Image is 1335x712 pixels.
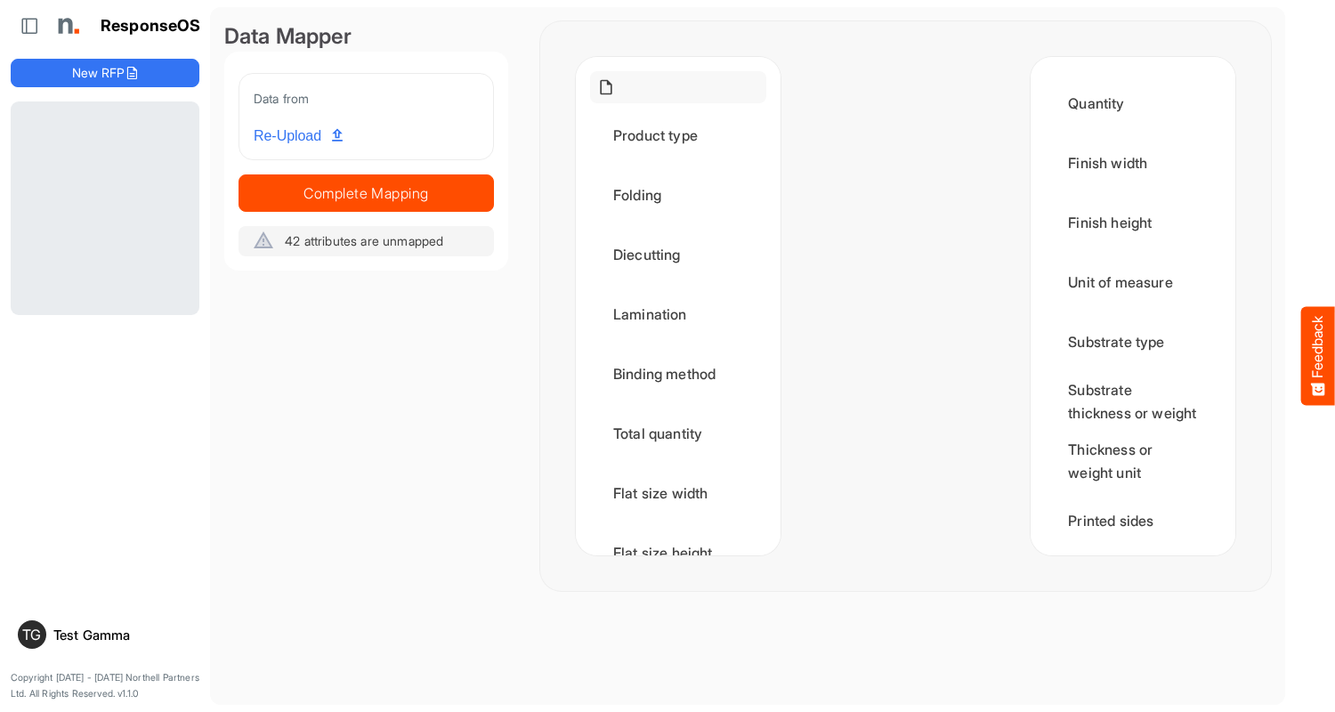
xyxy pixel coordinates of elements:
[239,181,493,206] span: Complete Mapping
[1045,553,1221,608] div: Paper type
[1301,307,1335,406] button: Feedback
[49,8,85,44] img: Northell
[590,406,766,461] div: Total quantity
[1045,314,1221,369] div: Substrate type
[53,628,192,642] div: Test Gamma
[254,125,343,148] span: Re-Upload
[11,670,199,701] p: Copyright [DATE] - [DATE] Northell Partners Ltd. All Rights Reserved. v1.1.0
[1045,433,1221,489] div: Thickness or weight unit
[11,101,199,315] div: Loading...
[224,21,508,52] div: Data Mapper
[1045,195,1221,250] div: Finish height
[590,167,766,222] div: Folding
[590,108,766,163] div: Product type
[590,287,766,342] div: Lamination
[11,59,199,87] button: New RFP
[1045,76,1221,131] div: Quantity
[285,233,443,248] span: 42 attributes are unmapped
[590,346,766,401] div: Binding method
[254,88,479,109] div: Data from
[1045,135,1221,190] div: Finish width
[101,17,201,36] h1: ResponseOS
[1045,374,1221,429] div: Substrate thickness or weight
[1045,493,1221,548] div: Printed sides
[247,119,350,153] a: Re-Upload
[1045,255,1221,310] div: Unit of measure
[239,174,494,212] button: Complete Mapping
[590,227,766,282] div: Diecutting
[22,627,41,642] span: TG
[590,465,766,521] div: Flat size width
[590,525,766,580] div: Flat size height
